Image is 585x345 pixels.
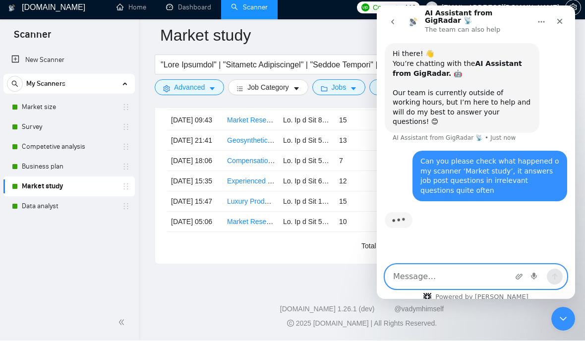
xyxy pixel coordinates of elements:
[321,89,328,97] span: folder
[167,216,223,236] td: [DATE] 05:06
[11,55,127,74] a: New Scanner
[155,84,224,100] button: settingAdvancedcaret-down
[227,202,390,210] a: Luxury Product and Dropshipper Research Specialist
[335,155,391,175] td: 7
[428,8,435,15] span: user
[161,63,424,75] input: Search Freelance Jobs...
[7,80,23,96] button: search
[223,155,279,175] td: Compensation Data Research for Canadian Technology Market
[22,102,116,121] a: Market size
[566,8,581,16] span: setting
[394,309,444,317] a: @vadymhimself
[231,7,268,16] a: searchScanner
[287,324,294,331] span: copyright
[122,167,130,175] span: holder
[369,84,426,100] button: userClientcaret-down
[335,115,391,135] td: 15
[335,216,391,236] td: 10
[373,6,403,17] span: Connects:
[227,161,422,169] a: Compensation Data Research for Canadian Technology Market
[122,207,130,215] span: holder
[22,121,116,141] a: Survey
[335,196,391,216] td: 15
[293,89,300,97] span: caret-down
[22,141,116,161] a: Competetive analysis
[167,135,223,155] td: [DATE] 21:41
[122,187,130,195] span: holder
[223,196,279,216] td: Luxury Product and Dropshipper Research Specialist
[160,27,549,52] input: Scanner name...
[227,120,303,128] a: Market Research Project
[167,196,223,216] td: [DATE] 15:47
[166,7,211,16] a: dashboardDashboard
[377,10,575,303] iframe: Intercom live chat
[236,89,243,97] span: bars
[280,309,375,317] a: [DOMAIN_NAME] 1.26.1 (dev)
[565,8,581,16] a: setting
[223,175,279,196] td: Experienced PMO Needed for Utilities Sector Market Research
[209,89,216,97] span: caret-down
[223,115,279,135] td: Market Research Project
[335,175,391,196] td: 12
[22,181,116,201] a: Market study
[122,127,130,135] span: holder
[247,86,289,97] span: Job Category
[3,78,135,221] li: My Scanners
[26,78,65,98] span: My Scanners
[22,201,116,221] a: Data analyst
[227,141,430,149] a: Geosynthetics Market Research – [GEOGRAPHIC_DATA] & GCC
[22,161,116,181] a: Business plan
[227,222,398,230] a: Market Researcher for Premium Smart Stroller Concept
[7,85,22,92] span: search
[565,4,581,20] button: setting
[6,32,59,53] span: Scanner
[227,181,421,189] a: Experienced PMO Needed for Utilities Sector Market Research
[223,216,279,236] td: Market Researcher for Premium Smart Stroller Concept
[8,4,15,20] img: logo
[335,135,391,155] td: 13
[147,323,577,333] div: 2025 [DOMAIN_NAME] | All Rights Reserved.
[167,175,223,196] td: [DATE] 15:35
[118,322,128,332] span: double-left
[117,7,146,16] a: homeHome
[122,108,130,115] span: holder
[361,8,369,16] img: upwork-logo.png
[174,86,205,97] span: Advanced
[405,6,415,17] span: 110
[312,84,366,100] button: folderJobscaret-down
[332,86,347,97] span: Jobs
[223,135,279,155] td: Geosynthetics Market Research – Saudi Arabia & GCC
[3,55,135,74] li: New Scanner
[361,244,435,256] li: Total 2219 opportunities
[122,147,130,155] span: holder
[163,89,170,97] span: setting
[551,311,575,335] iframe: Intercom live chat
[167,115,223,135] td: [DATE] 09:43
[228,84,308,100] button: barsJob Categorycaret-down
[350,89,357,97] span: caret-down
[167,155,223,175] td: [DATE] 18:06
